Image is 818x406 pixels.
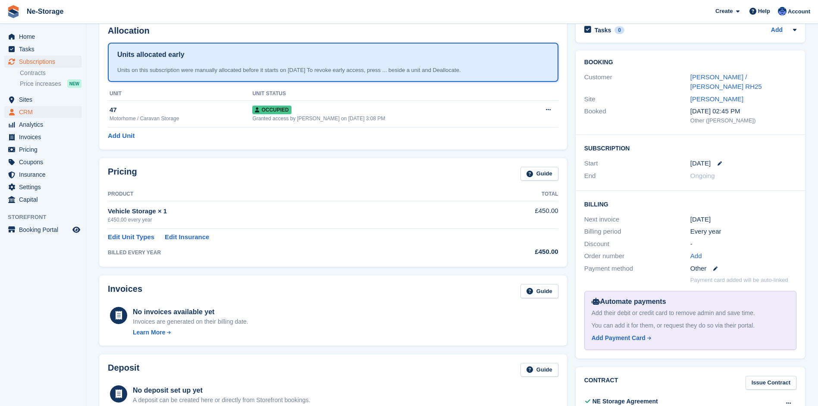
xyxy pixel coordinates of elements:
div: Every year [690,227,796,237]
h2: Allocation [108,26,558,36]
div: Vehicle Storage × 1 [108,206,474,216]
a: Edit Unit Types [108,232,154,242]
div: [DATE] [690,215,796,225]
a: Ne-Storage [23,4,67,19]
span: Booking Portal [19,224,71,236]
a: Price increases NEW [20,79,81,88]
a: menu [4,169,81,181]
div: Other ([PERSON_NAME]) [690,116,796,125]
span: Coupons [19,156,71,168]
span: Tasks [19,43,71,55]
a: [PERSON_NAME] [690,95,743,103]
div: £450.00 [474,247,558,257]
a: menu [4,119,81,131]
a: Contracts [20,69,81,77]
div: Customer [584,72,690,92]
div: NEW [67,79,81,88]
span: CRM [19,106,71,118]
a: Add [690,251,702,261]
td: £450.00 [474,201,558,228]
h2: Deposit [108,363,139,377]
a: Preview store [71,225,81,235]
a: menu [4,131,81,143]
a: menu [4,144,81,156]
h2: Booking [584,59,796,66]
h2: Invoices [108,284,142,298]
div: You can add it for them, or request they do so via their portal. [592,321,789,330]
span: Sites [19,94,71,106]
h2: Tasks [595,26,611,34]
a: Edit Insurance [165,232,209,242]
a: menu [4,224,81,236]
div: Motorhome / Caravan Storage [110,115,252,122]
div: Granted access by [PERSON_NAME] on [DATE] 3:08 PM [252,115,521,122]
div: Start [584,159,690,169]
a: menu [4,94,81,106]
h2: Pricing [108,167,137,181]
th: Unit [108,87,252,101]
div: Order number [584,251,690,261]
div: Other [690,264,796,274]
div: Add their debit or credit card to remove admin and save time. [592,309,789,318]
span: Create [715,7,733,16]
span: Subscriptions [19,56,71,68]
div: Booked [584,106,690,125]
div: Learn More [133,328,165,337]
div: Payment method [584,264,690,274]
a: [PERSON_NAME] / [PERSON_NAME] RH25 [690,73,762,91]
div: No invoices available yet [133,307,248,317]
span: Price increases [20,80,61,88]
div: 0 [614,26,624,34]
p: A deposit can be created here or directly from Storefront bookings. [133,396,310,405]
span: Insurance [19,169,71,181]
div: Billing period [584,227,690,237]
a: menu [4,156,81,168]
h1: Units allocated early [117,50,185,60]
h2: Contract [584,376,618,390]
div: NE Storage Agreement [592,397,658,406]
a: Learn More [133,328,248,337]
div: No deposit set up yet [133,385,310,396]
div: Add Payment Card [592,334,646,343]
a: menu [4,31,81,43]
a: Guide [520,167,558,181]
div: 47 [110,105,252,115]
th: Product [108,187,474,201]
div: Discount [584,239,690,249]
div: Invoices are generated on their billing date. [133,317,248,326]
a: menu [4,181,81,193]
span: Settings [19,181,71,193]
a: Guide [520,363,558,377]
a: menu [4,43,81,55]
div: [DATE] 02:45 PM [690,106,796,116]
span: Ongoing [690,172,715,179]
span: Storefront [8,213,86,222]
th: Unit Status [252,87,521,101]
a: Issue Contract [746,376,796,390]
div: Site [584,94,690,104]
span: Invoices [19,131,71,143]
img: stora-icon-8386f47178a22dfd0bd8f6a31ec36ba5ce8667c1dd55bd0f319d3a0aa187defe.svg [7,5,20,18]
p: Payment card added will be auto-linked [690,276,788,284]
th: Total [474,187,558,201]
a: Add [771,25,783,35]
div: Units on this subscription were manually allocated before it starts on [DATE] To revoke early acc... [117,66,549,75]
div: End [584,171,690,181]
a: Add Payment Card [592,334,786,343]
span: Account [788,7,810,16]
div: £450.00 every year [108,216,474,224]
span: Occupied [252,106,291,114]
a: menu [4,56,81,68]
div: Next invoice [584,215,690,225]
h2: Subscription [584,144,796,152]
a: menu [4,194,81,206]
span: Analytics [19,119,71,131]
time: 2025-08-31 23:00:00 UTC [690,159,711,169]
h2: Billing [584,200,796,208]
a: Add Unit [108,131,135,141]
span: Help [758,7,770,16]
div: BILLED EVERY YEAR [108,249,474,256]
a: menu [4,106,81,118]
div: Automate payments [592,297,789,307]
div: - [690,239,796,249]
